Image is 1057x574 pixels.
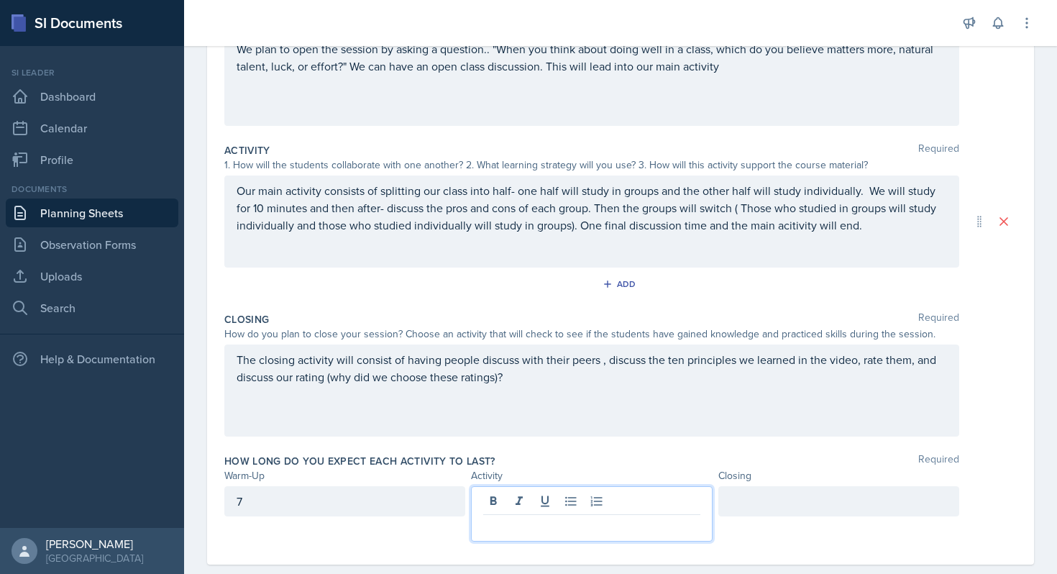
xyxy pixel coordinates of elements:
a: Planning Sheets [6,199,178,227]
div: Closing [718,468,959,483]
div: [PERSON_NAME] [46,537,143,551]
div: 1. How will the students collaborate with one another? 2. What learning strategy will you use? 3.... [224,158,959,173]
span: Required [918,454,959,468]
p: Our main activity consists of splitting our class into half- one half will study in groups and th... [237,182,947,234]
a: Observation Forms [6,230,178,259]
div: Add [605,278,636,290]
a: Uploads [6,262,178,291]
span: Required [918,143,959,158]
div: [GEOGRAPHIC_DATA] [46,551,143,565]
a: Search [6,293,178,322]
div: Help & Documentation [6,345,178,373]
div: Warm-Up [224,468,465,483]
div: Activity [471,468,712,483]
a: Profile [6,145,178,174]
div: Si leader [6,66,178,79]
p: 7 [237,493,453,510]
div: How do you plan to close your session? Choose an activity that will check to see if the students ... [224,327,959,342]
span: Required [918,312,959,327]
button: Add [598,273,644,295]
label: How long do you expect each activity to last? [224,454,495,468]
a: Calendar [6,114,178,142]
p: We plan to open the session by asking a question.. "When you think about doing well in a class, w... [237,40,947,75]
label: Closing [224,312,269,327]
label: Activity [224,143,270,158]
div: Documents [6,183,178,196]
a: Dashboard [6,82,178,111]
p: The closing activity will consist of having people discuss with their peers , discuss the ten pri... [237,351,947,386]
